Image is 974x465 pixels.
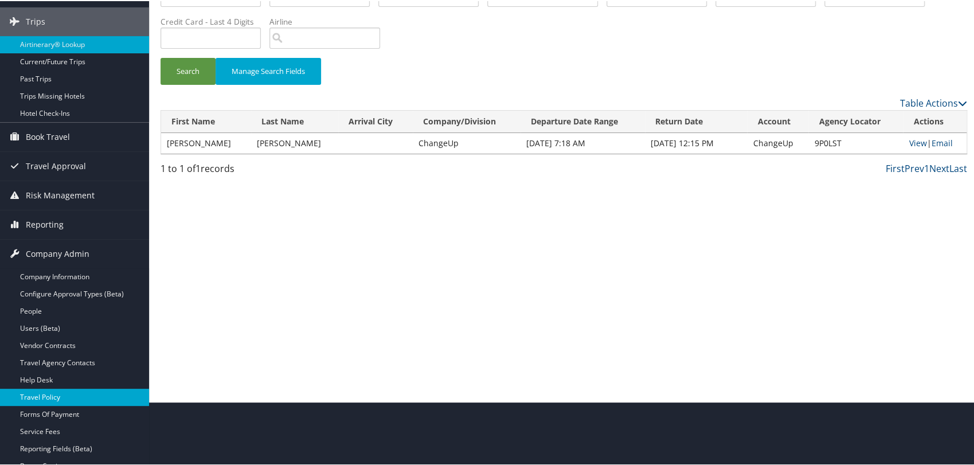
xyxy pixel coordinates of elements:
[338,110,413,132] th: Arrival City: activate to sort column ascending
[903,132,967,153] td: |
[161,132,251,153] td: [PERSON_NAME]
[949,161,967,174] a: Last
[645,132,748,153] td: [DATE] 12:15 PM
[413,132,521,153] td: ChangeUp
[26,180,95,209] span: Risk Management
[161,110,251,132] th: First Name: activate to sort column ascending
[161,57,216,84] button: Search
[521,110,645,132] th: Departure Date Range: activate to sort column ascending
[251,110,338,132] th: Last Name: activate to sort column ascending
[808,132,903,153] td: 9P0LST
[26,122,70,150] span: Book Travel
[909,136,926,147] a: View
[645,110,748,132] th: Return Date: activate to sort column ascending
[216,57,321,84] button: Manage Search Fields
[900,96,967,108] a: Table Actions
[161,161,349,180] div: 1 to 1 of records
[413,110,521,132] th: Company/Division
[905,161,924,174] a: Prev
[808,110,903,132] th: Agency Locator: activate to sort column ascending
[929,161,949,174] a: Next
[931,136,952,147] a: Email
[521,132,645,153] td: [DATE] 7:18 AM
[26,239,89,267] span: Company Admin
[195,161,201,174] span: 1
[747,132,808,153] td: ChangeUp
[269,15,389,26] label: Airline
[924,161,929,174] a: 1
[903,110,967,132] th: Actions
[161,15,269,26] label: Credit Card - Last 4 Digits
[26,151,86,179] span: Travel Approval
[886,161,905,174] a: First
[251,132,338,153] td: [PERSON_NAME]
[26,209,64,238] span: Reporting
[747,110,808,132] th: Account: activate to sort column ascending
[26,6,45,35] span: Trips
